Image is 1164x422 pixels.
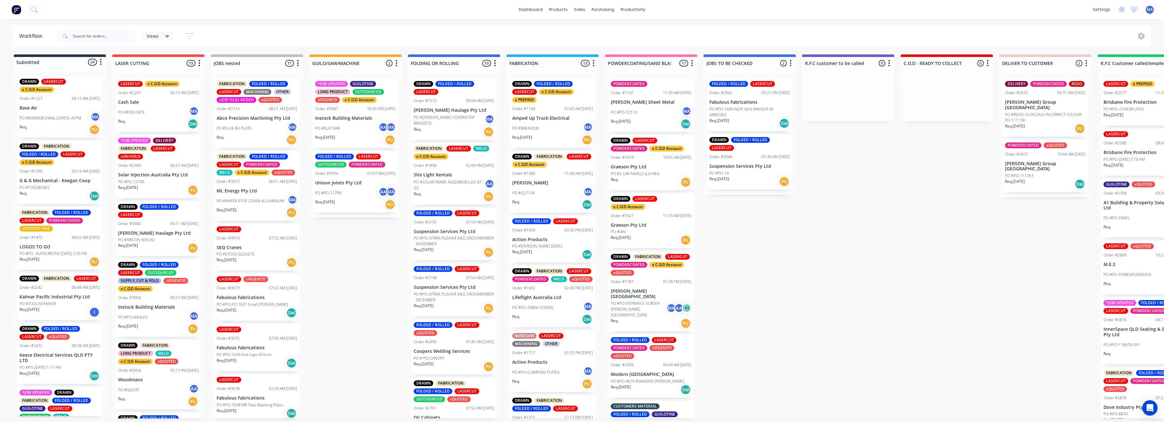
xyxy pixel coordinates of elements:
div: FABRICATION [118,146,148,151]
p: Site Light Rentals [414,172,494,178]
p: [PERSON_NAME] [512,180,593,186]
p: Req. [DATE] [611,235,631,240]
div: Del [89,191,100,201]
p: Req. [DATE] [20,256,39,262]
p: [PERSON_NAME] Haulage Pty Ltd [414,108,494,113]
div: 07:32 AM [DATE] [269,235,297,241]
div: FABRICATION [41,143,72,149]
div: LASERCUT [665,254,690,260]
div: Order #2197 [414,219,437,225]
div: Del [582,199,592,210]
p: Req. [DATE] [611,118,631,124]
div: FABRICATION [414,146,444,151]
p: Abco Precision Machining Pty Ltd [217,116,297,121]
p: Req. [DATE] [1104,162,1123,168]
p: Req. [DATE] [709,176,729,182]
p: Req. [217,134,224,140]
div: 11:48 AM [DATE] [564,171,593,176]
div: Order #2247 [118,90,141,96]
div: Order #2580 [1104,140,1127,146]
div: DRAWNFABRICATIONLASERCUTx C.O.D AccountOrder #138911:48 AM [DATE][PERSON_NAME]PO #Q27134MAReq.Del [510,151,595,213]
div: MA [91,112,100,122]
div: DRAWN [118,204,138,210]
div: MA [288,122,297,132]
div: DRAWN [709,137,729,143]
p: Instock Building Materials [315,116,396,121]
div: 07:54 AM [DATE] [466,219,494,225]
div: MA [288,195,297,205]
p: PO #BRENDON [512,126,539,131]
div: POWDERCOATED [1005,142,1041,148]
p: PO #END CAPS [118,110,144,115]
p: [PERSON_NAME] Group [GEOGRAPHIC_DATA] [1005,161,1086,172]
div: Del [681,119,691,129]
p: Req. [DATE] [414,247,434,253]
div: 09:31 AM [DATE] [1057,90,1086,96]
p: PO #PO- COVERPLATES [1104,106,1144,112]
div: LASERCUT [151,146,175,151]
div: LASERCUT [217,162,241,167]
div: DRAWNLASERCUTPOWDERCOATEDx C.O.D AccountOrder #161910:55 AM [DATE]Graeson Pty LtdPO #2 CAR PANELS... [608,135,694,190]
p: PO #[PERSON_NAME] COVER/STEP BRACKETS [414,115,485,126]
div: Order #2800 [1104,252,1127,258]
div: 11:30 AM [DATE] [663,90,691,96]
div: xQUOTED [272,170,295,175]
div: Order #3013 [217,179,240,184]
div: LASERCUT [1104,243,1128,249]
p: Req. [DATE] [1104,112,1123,118]
div: x PREPAID [512,97,537,103]
p: Amped Up Truck Electrical [512,116,593,121]
p: PO #PO-PANEL [1104,215,1130,221]
div: Order #2942 [709,90,732,96]
div: *JOB UPDATED [315,81,348,87]
p: Req. [DATE] [118,243,138,248]
p: Graeson Pty Ltd [611,164,691,170]
p: Req. [DATE] [217,257,236,263]
div: Order #1290 [20,168,43,174]
p: Req. [DATE] [512,249,532,255]
div: OUTSOURCED [315,162,347,167]
div: x C.O.D Account [414,154,448,159]
p: Req. [1104,224,1111,230]
div: FABRICATION [20,210,50,215]
div: GUILOTINE [1104,182,1129,187]
div: POWDERCOATED [611,146,647,151]
div: xON HOLD [118,154,143,159]
div: FABRICATIONFOLDED / ROLLEDLASERCUTMACHININGOTHERxDXF FILES ADDEDxQUOTEDOrder #231408:51 AM [DATE]... [214,78,300,148]
p: PO #PO-14 [709,170,729,176]
div: FOLDED / ROLLED [414,210,452,216]
div: DRAWN [611,196,630,202]
div: 11:10 AM [DATE] [663,213,691,219]
div: FABRICATIONFOLDED / ROLLEDLASERCUTPOWDERCOATEDxDEPOSIT PAIDOrder #147508:02 AM [DATE]LOGOS TO GOP... [17,207,103,270]
div: DELIVERY [1005,81,1028,87]
p: Suspension Services Pty Ltd [414,229,494,234]
div: POWDERCOATED [46,218,83,223]
div: MA [189,106,199,116]
div: Order #2577 [1104,90,1127,96]
div: LASERCUT [217,89,241,95]
p: PO #PO-111353 [1005,173,1033,179]
div: x C.O.D Account [611,204,645,210]
div: Order #1191 [611,90,634,96]
div: LASERCUT [41,79,66,85]
p: Req. [DATE] [118,185,138,191]
div: LONG PRODUCT [315,89,350,95]
div: PU [779,176,789,187]
p: PO #FLAT BAR [315,126,340,131]
div: Order #1450 [512,227,535,233]
div: 09:04 AM [DATE] [466,98,494,104]
p: PO #TOOLBOXES [20,185,50,191]
p: Req. [20,124,27,130]
div: xQUOTED [1044,142,1067,148]
p: G & G Mechanical - Keegan Coop [20,178,100,183]
div: DRAWNFABRICATIONLASERCUTPOWDERCOATEDx C.O.D AccountxQUOTEDOrder #178101:34 PM [DATE][PERSON_NAME]... [608,251,694,331]
div: 06:05 PM [DATE] [367,106,396,112]
div: 07:30 AM [DATE] [761,154,790,160]
div: x C.O.D Account [539,89,574,95]
div: LASERCUT [118,212,143,218]
div: PU [89,257,100,267]
div: DRAWN [20,143,39,149]
div: Order #3067 [315,106,338,112]
div: FABRICATIONFOLDED / ROLLEDLASERCUTPOWDERCOATEDWELDx C.O.D AccountxQUOTEDOrder #301306:51 AM [DATE... [214,151,300,221]
div: AA [379,122,388,132]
